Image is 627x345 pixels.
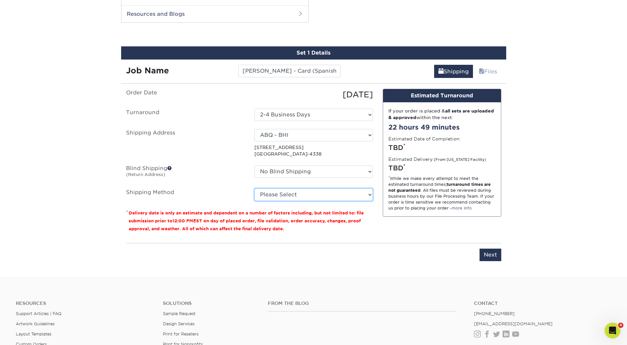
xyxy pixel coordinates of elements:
[121,89,249,101] label: Order Date
[126,66,169,75] strong: Job Name
[474,311,515,316] a: [PHONE_NUMBER]
[16,332,51,336] a: Layout Templates
[474,321,553,326] a: [EMAIL_ADDRESS][DOMAIN_NAME]
[479,68,484,75] span: files
[480,249,501,261] input: Next
[163,332,198,336] a: Print for Resellers
[434,65,473,78] a: Shipping
[605,323,620,338] iframe: Intercom live chat
[388,143,496,153] div: TBD
[434,158,486,162] small: (From [US_STATE] Facility)
[388,176,496,211] div: While we make every attempt to meet the estimated turnaround times; . All files must be reviewed ...
[388,122,496,132] div: 22 hours 49 minutes
[388,136,461,142] label: Estimated Date of Completion:
[129,210,364,231] small: Delivery date is only an estimate and dependent on a number of factors including, but not limited...
[163,321,195,326] a: Design Services
[475,65,501,78] a: Files
[388,182,491,193] strong: turnaround times are not guaranteed
[383,89,501,102] div: Estimated Turnaround
[254,144,373,158] p: [STREET_ADDRESS] [GEOGRAPHIC_DATA]-4338
[172,218,193,223] span: 12:00 PM
[438,68,444,75] span: shipping
[163,311,196,316] a: Sample Request
[452,206,472,210] a: more info
[121,46,506,60] div: Set 1 Details
[121,188,249,201] label: Shipping Method
[126,172,165,177] small: (Return Address)
[249,89,378,101] div: [DATE]
[16,321,55,326] a: Artwork Guidelines
[121,129,249,158] label: Shipping Address
[388,108,496,121] div: If your order is placed & within the next:
[121,109,249,121] label: Turnaround
[121,5,308,22] h2: Resources and Blogs
[163,301,258,306] h4: Solutions
[121,165,249,181] label: Blind Shipping
[268,301,456,306] h4: From the Blog
[388,163,496,173] div: TBD
[388,156,486,162] label: Estimated Delivery:
[474,301,611,306] a: Contact
[16,311,62,316] a: Support Articles | FAQ
[618,323,623,328] span: 4
[16,301,153,306] h4: Resources
[238,65,341,77] input: Enter a job name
